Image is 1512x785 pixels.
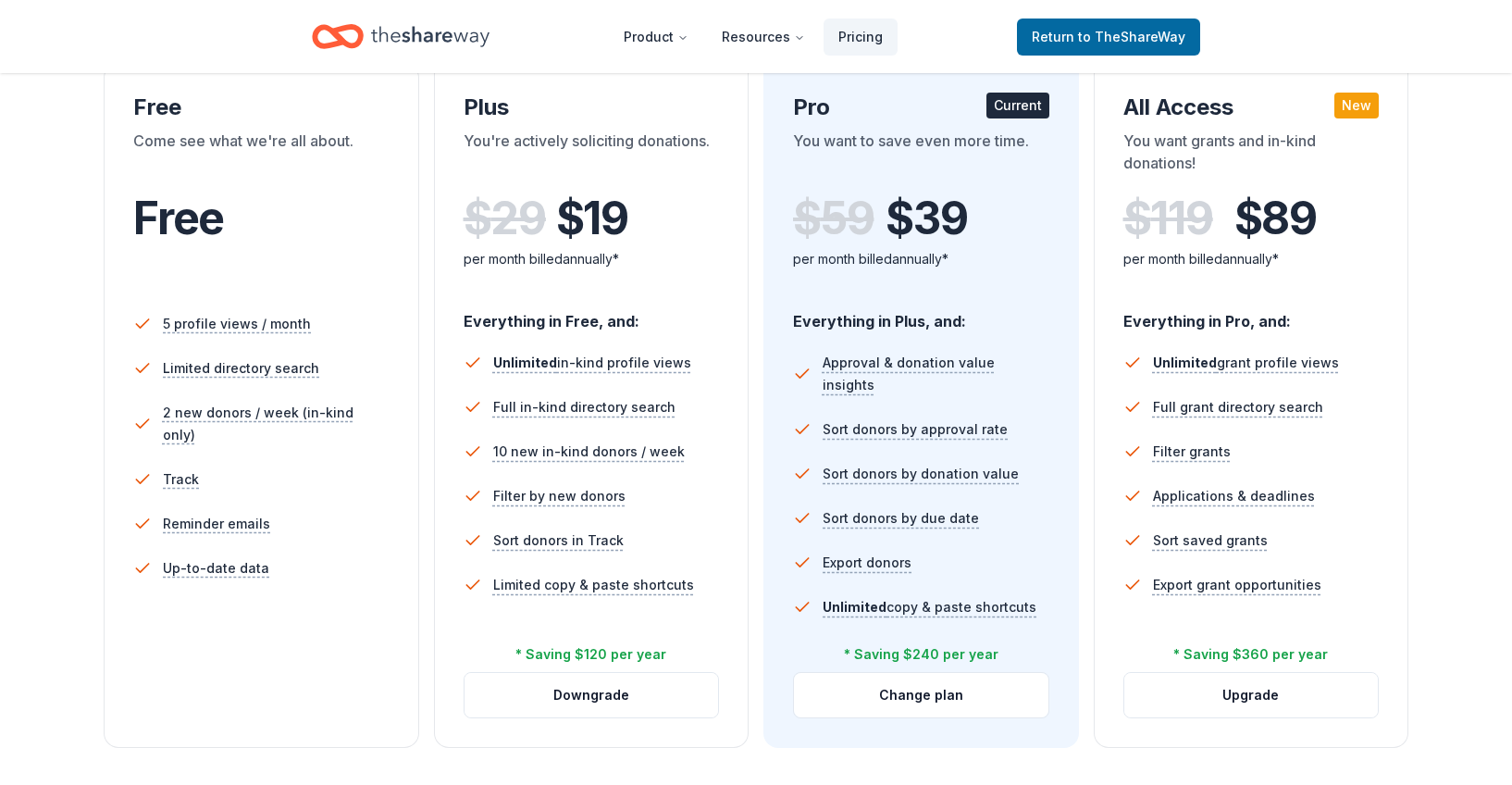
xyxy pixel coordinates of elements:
span: Track [163,468,199,491]
span: Unlimited [823,599,886,615]
span: Applications & deadlines [1153,485,1315,507]
div: Free [133,93,390,122]
a: Returnto TheShareWay [1017,19,1200,56]
span: 10 new in-kind donors / week [493,441,685,463]
span: Full grant directory search [1153,396,1323,418]
div: Everything in Pro, and: [1123,294,1380,333]
span: Up-to-date data [163,557,269,579]
div: You want to save even more time. [793,130,1049,181]
span: Full in-kind directory search [493,396,675,418]
span: Filter by new donors [493,485,626,507]
button: Change plan [794,673,1048,717]
a: Home [312,15,490,58]
div: Current [986,93,1049,118]
div: Everything in Free, and: [464,294,720,333]
span: Return [1032,26,1185,48]
span: grant profile views [1153,355,1339,370]
button: Downgrade [465,673,719,717]
button: Upgrade [1124,673,1379,717]
span: Approval & donation value insights [823,352,1049,396]
div: Everything in Plus, and: [793,294,1049,333]
button: Resources [707,19,820,56]
div: New [1334,93,1379,118]
span: 5 profile views / month [163,313,311,335]
span: Filter grants [1153,441,1231,463]
span: Sort donors by donation value [823,463,1019,485]
span: in-kind profile views [493,355,691,370]
div: per month billed annually* [793,248,1049,270]
span: $ 89 [1234,193,1317,244]
span: Export donors [823,552,911,574]
div: All Access [1123,93,1380,122]
span: Sort donors by approval rate [823,418,1008,441]
span: copy & paste shortcuts [823,599,1036,615]
span: Free [133,191,224,245]
span: Sort donors in Track [493,530,624,552]
span: Limited copy & paste shortcuts [493,574,694,596]
div: Plus [464,93,720,122]
div: * Saving $240 per year [844,643,998,666]
span: $ 19 [556,193,628,244]
span: $ 39 [886,193,967,244]
div: You're actively soliciting donations. [464,130,720,181]
span: Reminder emails [163,513,270,535]
nav: Main [609,15,898,58]
a: Pricing [824,19,898,56]
span: Sort saved grants [1153,530,1268,552]
span: 2 new donors / week (in-kind only) [163,402,390,446]
div: * Saving $360 per year [1173,643,1328,666]
span: to TheShareWay [1078,29,1185,44]
span: Export grant opportunities [1153,574,1321,596]
div: * Saving $120 per year [515,643,666,666]
span: Unlimited [1153,355,1217,370]
div: Come see what we're all about. [133,130,390,181]
span: Limited directory search [163,357,319,380]
div: per month billed annually* [1123,248,1380,270]
button: Product [609,19,703,56]
div: Pro [793,93,1049,122]
span: Unlimited [493,355,557,370]
span: Sort donors by due date [823,507,979,530]
div: You want grants and in-kind donations! [1123,130,1380,181]
div: per month billed annually* [464,248,720,270]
